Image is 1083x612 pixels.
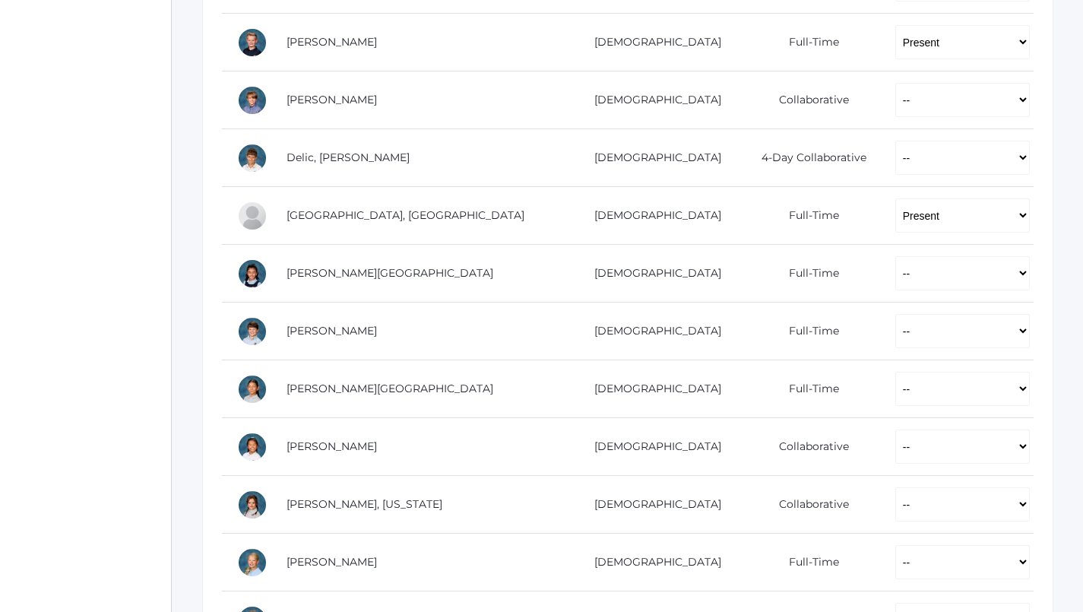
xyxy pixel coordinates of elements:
a: [PERSON_NAME] [287,555,377,569]
a: Delic, [PERSON_NAME] [287,151,410,164]
a: [GEOGRAPHIC_DATA], [GEOGRAPHIC_DATA] [287,208,524,222]
td: 4-Day Collaborative [736,129,879,187]
a: [PERSON_NAME] [287,439,377,453]
a: [PERSON_NAME] [287,35,377,49]
div: Easton Ferris [237,201,268,231]
td: Full-Time [736,187,879,245]
a: [PERSON_NAME] [287,324,377,338]
td: Collaborative [736,476,879,534]
td: Full-Time [736,14,879,71]
div: Victoria Harutyunyan [237,258,268,289]
td: [DEMOGRAPHIC_DATA] [568,360,737,418]
div: William Hibbard [237,316,268,347]
td: [DEMOGRAPHIC_DATA] [568,129,737,187]
td: Full-Time [736,245,879,303]
td: Full-Time [736,303,879,360]
td: Full-Time [736,534,879,591]
td: [DEMOGRAPHIC_DATA] [568,187,737,245]
td: [DEMOGRAPHIC_DATA] [568,534,737,591]
div: Georgia Lee [237,490,268,520]
a: [PERSON_NAME][GEOGRAPHIC_DATA] [287,266,493,280]
td: [DEMOGRAPHIC_DATA] [568,418,737,476]
td: [DEMOGRAPHIC_DATA] [568,14,737,71]
td: [DEMOGRAPHIC_DATA] [568,476,737,534]
td: Collaborative [736,418,879,476]
div: Luka Delic [237,143,268,173]
a: [PERSON_NAME][GEOGRAPHIC_DATA] [287,382,493,395]
td: [DEMOGRAPHIC_DATA] [568,303,737,360]
td: Full-Time [736,360,879,418]
a: [PERSON_NAME] [287,93,377,106]
div: Jack Crosby [237,85,268,116]
a: [PERSON_NAME], [US_STATE] [287,497,442,511]
td: [DEMOGRAPHIC_DATA] [568,245,737,303]
div: Brody Bigley [237,27,268,58]
td: [DEMOGRAPHIC_DATA] [568,71,737,129]
div: Lila Lau [237,432,268,462]
div: Chloe Lewis [237,547,268,578]
div: Sofia La Rosa [237,374,268,404]
td: Collaborative [736,71,879,129]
